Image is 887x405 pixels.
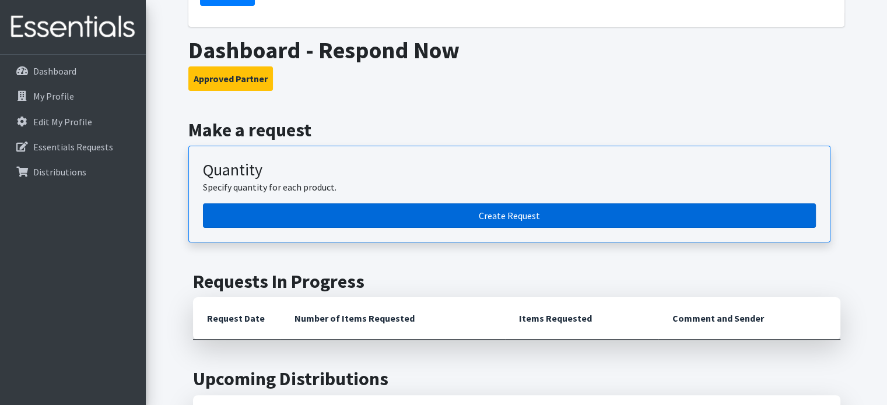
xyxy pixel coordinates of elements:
h2: Upcoming Distributions [193,368,840,390]
p: Distributions [33,166,86,178]
p: Specify quantity for each product. [203,180,816,194]
h3: Quantity [203,160,816,180]
h2: Requests In Progress [193,270,840,293]
p: Essentials Requests [33,141,113,153]
a: Dashboard [5,59,141,83]
a: My Profile [5,84,141,108]
a: Essentials Requests [5,135,141,159]
th: Number of Items Requested [281,297,506,340]
th: Comment and Sender [658,297,840,340]
p: Edit My Profile [33,116,92,128]
img: HumanEssentials [5,8,141,47]
a: Create a request by quantity [203,203,816,228]
a: Distributions [5,160,141,184]
p: My Profile [33,90,74,102]
h1: Dashboard - Respond Now [188,36,844,64]
p: Dashboard [33,65,76,77]
a: Edit My Profile [5,110,141,133]
th: Request Date [193,297,281,340]
h2: Make a request [188,119,844,141]
button: Approved Partner [188,66,273,91]
th: Items Requested [505,297,658,340]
